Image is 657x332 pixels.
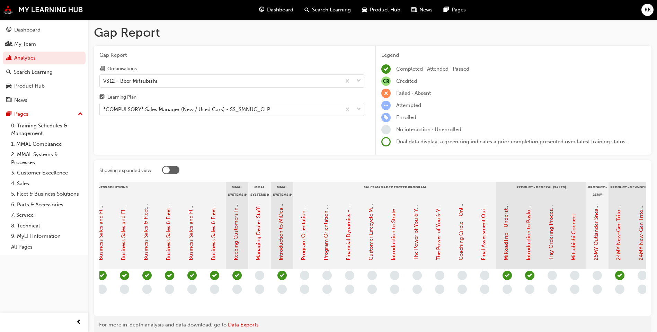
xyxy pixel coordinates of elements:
span: Attempted [396,102,421,108]
span: guage-icon [6,27,11,33]
span: learningRecordVerb_NONE-icon [638,285,647,294]
span: up-icon [78,110,83,119]
span: learningRecordVerb_ATTEMPT-icon [381,101,391,110]
span: learningplan-icon [99,95,105,101]
a: 9. MyLH Information [8,231,86,242]
a: Product Hub [3,80,86,92]
span: Completed · Attended · Passed [396,66,469,72]
a: Mitsubishi Connect [570,214,577,260]
div: V312 - Beer Mitsubishi [103,77,157,85]
a: Analytics [3,52,86,64]
span: Dashboard [267,6,293,14]
div: *COMPULSORY* Sales Manager (New / Used Cars) - SS_SMNUC_CLP [103,106,270,114]
span: learningRecordVerb_NONE-icon [367,285,377,294]
a: 8. Technical [8,221,86,231]
span: Product Hub [370,6,400,14]
span: learningRecordVerb_NONE-icon [322,285,332,294]
span: learningRecordVerb_NONE-icon [480,285,489,294]
span: news-icon [411,6,417,14]
span: learningRecordVerb_NONE-icon [345,285,354,294]
button: KK [641,4,654,16]
span: learningRecordVerb_NONE-icon [97,285,107,294]
span: learningRecordVerb_NONE-icon [120,285,129,294]
span: learningRecordVerb_NONE-icon [412,271,422,280]
span: learningRecordVerb_NONE-icon [435,285,444,294]
span: Gap Report [99,51,364,59]
span: prev-icon [76,318,81,327]
span: learningRecordVerb_PASS-icon [525,271,534,280]
div: News [14,96,27,104]
a: Introduction to Payload and Towing Capacities [525,148,532,260]
span: learningRecordVerb_NONE-icon [390,271,399,280]
span: learningRecordVerb_NONE-icon [142,285,152,294]
span: learningRecordVerb_PASS-icon [232,271,242,280]
span: Enrolled [396,114,416,120]
span: Credited [396,78,417,84]
div: MMAL Systems & Processes - General [271,182,293,199]
a: Search Learning [3,66,86,79]
span: learningRecordVerb_PASS-icon [210,271,219,280]
a: All Pages [8,242,86,252]
span: learningRecordVerb_PASS-icon [277,271,287,280]
div: MMAL Systems & Processes - Customer [226,182,248,199]
span: No interaction · Unenrolled [396,126,461,133]
span: learningRecordVerb_NONE-icon [255,285,264,294]
span: learningRecordVerb_NONE-icon [210,285,219,294]
span: learningRecordVerb_FAIL-icon [381,89,391,98]
span: guage-icon [259,6,264,14]
span: learningRecordVerb_PASS-icon [187,271,197,280]
div: Organisations [107,65,137,72]
span: search-icon [304,6,309,14]
a: Dashboard [3,24,86,36]
span: KK [645,6,651,14]
span: learningRecordVerb_NONE-icon [548,271,557,280]
a: news-iconNews [406,3,438,17]
div: MMAL Systems & Processes - Management [248,182,271,199]
span: car-icon [6,83,11,89]
div: Product Hub [14,82,45,90]
span: down-icon [356,105,361,114]
span: learningRecordVerb_NONE-icon [381,125,391,134]
span: learningRecordVerb_NONE-icon [503,285,512,294]
span: organisation-icon [99,66,105,72]
a: 5. Fleet & Business Solutions [8,189,86,199]
a: Managing Dealer Staff SAP Records [255,176,261,260]
span: Dual data display; a green ring indicates a prior completion presented over latest training status. [396,138,627,145]
span: chart-icon [6,55,11,61]
span: learningRecordVerb_PASS-icon [165,271,174,280]
button: Pages [3,108,86,120]
span: learningRecordVerb_NONE-icon [300,271,309,280]
span: learningRecordVerb_NONE-icon [548,285,557,294]
span: pages-icon [6,111,11,117]
a: My Team [3,38,86,51]
span: car-icon [362,6,367,14]
span: learningRecordVerb_NONE-icon [458,271,467,280]
span: learningRecordVerb_NONE-icon [458,285,467,294]
span: learningRecordVerb_NONE-icon [187,285,197,294]
div: Product - 25MY Outlander [586,182,609,199]
span: search-icon [6,69,11,75]
button: DashboardMy TeamAnalyticsSearch LearningProduct HubNews [3,22,86,108]
span: people-icon [6,41,11,47]
div: Pages [14,110,28,118]
span: learningRecordVerb_NONE-icon [435,271,444,280]
div: For more in-depth analysis and data download, go to [99,321,646,329]
div: Search Learning [14,68,53,76]
img: mmal [3,5,83,14]
span: learningRecordVerb_ENROLL-icon [381,113,391,122]
div: Legend [381,51,646,59]
a: Data Exports [228,322,259,328]
span: learningRecordVerb_NONE-icon [615,285,624,294]
span: learningRecordVerb_NONE-icon [165,285,174,294]
a: 2. MMAL Systems & Processes [8,149,86,168]
h1: Gap Report [94,25,651,40]
span: Pages [452,6,466,14]
div: Showing expanded view [99,167,151,174]
span: learningRecordVerb_NONE-icon [300,285,309,294]
div: Learning Plan [107,94,136,101]
span: learningRecordVerb_COMPLETE-icon [142,271,152,280]
a: 7. Service [8,210,86,221]
span: Failed · Absent [396,90,431,96]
